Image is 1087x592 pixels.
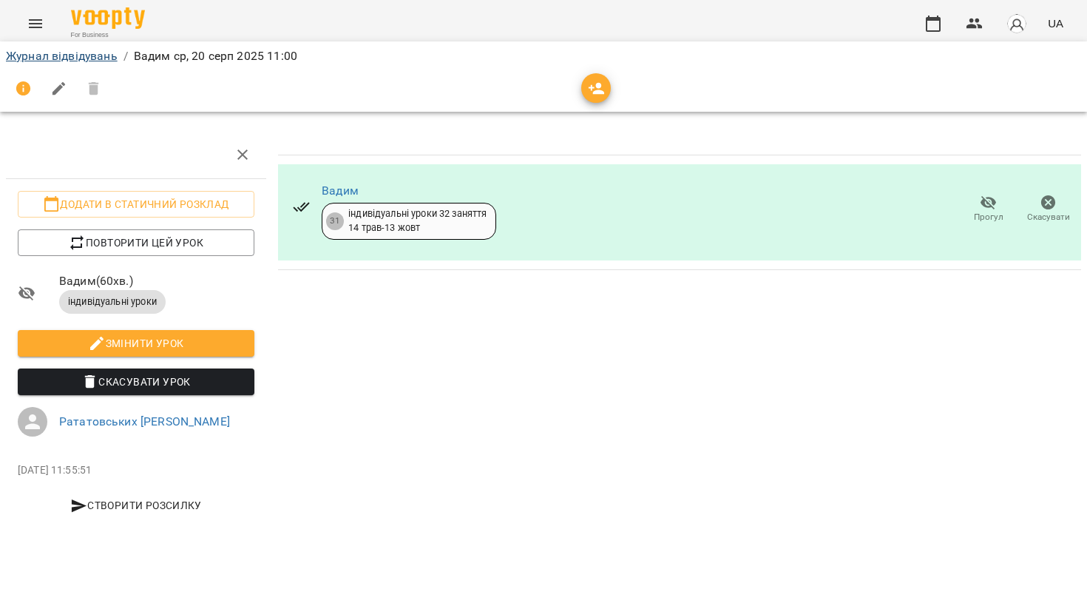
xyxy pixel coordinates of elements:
span: UA [1048,16,1063,31]
p: Вадим ср, 20 серп 2025 11:00 [134,47,297,65]
img: Voopty Logo [71,7,145,29]
button: Додати в статичний розклад [18,191,254,218]
span: Створити розсилку [24,497,248,514]
button: Прогул [958,189,1018,230]
img: avatar_s.png [1006,13,1027,34]
a: Журнал відвідувань [6,49,118,63]
button: Змінити урок [18,330,254,357]
p: [DATE] 11:55:51 [18,463,254,478]
button: Створити розсилку [18,492,254,519]
span: Додати в статичний розклад [30,195,243,213]
nav: breadcrumb [6,47,1081,65]
span: Прогул [974,211,1003,223]
span: Вадим ( 60 хв. ) [59,272,254,290]
div: 31 [326,212,344,230]
div: індивідуальні уроки 32 заняття 14 трав - 13 жовт [348,207,487,235]
span: For Business [71,30,145,40]
button: UA [1042,10,1069,37]
span: Скасувати [1027,211,1070,223]
span: Змінити урок [30,334,243,352]
a: Рататовських [PERSON_NAME] [59,414,230,428]
span: Скасувати Урок [30,373,243,391]
button: Menu [18,6,53,41]
span: Повторити цей урок [30,234,243,252]
button: Скасувати [1018,189,1078,230]
button: Скасувати Урок [18,369,254,395]
a: Вадим [322,184,359,198]
span: індивідуальні уроки [59,295,166,309]
li: / [123,47,128,65]
button: Повторити цей урок [18,229,254,256]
